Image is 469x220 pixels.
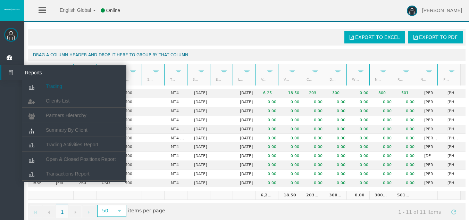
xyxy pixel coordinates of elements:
[235,89,258,98] td: [DATE]
[258,161,281,170] td: 0.00
[373,89,396,98] td: 300.35
[304,134,327,143] td: 0.00
[281,152,304,161] td: 0.00
[346,191,369,200] td: 0.00
[373,98,396,107] td: 0.00
[258,89,281,98] td: 6,256,232.76
[396,179,419,188] td: 0.00
[396,161,419,170] td: 0.00
[234,75,246,84] a: Last trade date
[304,161,327,170] td: 0.00
[442,89,466,98] td: [PHONE_NUMBER]
[350,116,373,125] td: 0.00
[301,191,324,200] td: 203.64
[281,170,304,179] td: 0.00
[442,134,466,143] td: [PHONE_NUMBER]
[120,161,143,170] td: 500
[43,205,55,218] a: Go to the previous page
[97,179,120,188] td: USD
[396,143,419,152] td: 0.00
[46,113,86,118] span: Partners Hierarchy
[189,152,212,161] td: [DATE]
[370,75,383,84] a: Net deposits
[419,125,442,134] td: [PERSON_NAME] [PERSON_NAME]
[189,75,201,84] a: Start Date
[396,152,419,161] td: 0.00
[166,161,189,170] td: MT4 LiveFloatingSpreadAccount
[166,89,189,98] td: MT4 LiveFixedSpreadAccount
[33,210,39,215] span: Go to the first page
[22,124,126,136] a: Summary By Client
[189,116,212,125] td: [DATE]
[327,170,350,179] td: 0.00
[442,98,466,107] td: [PHONE_NUMBER]
[396,125,419,134] td: 0.00
[46,127,87,133] span: Summary By Client
[327,143,350,152] td: 0.00
[350,107,373,116] td: 0.00
[350,161,373,170] td: 0.00
[373,152,396,161] td: 0.00
[166,125,189,134] td: MT4 LiveFixedSpreadAccount
[327,98,350,107] td: 0.00
[120,179,143,188] td: 500
[20,65,88,80] span: Reports
[120,107,143,116] td: 500
[189,107,212,116] td: [DATE]
[235,116,258,125] td: [DATE]
[419,98,442,107] td: [PERSON_NAME] [PERSON_NAME]
[258,116,281,125] td: 0.00
[22,138,126,151] a: Trading Activities Report
[304,152,327,161] td: 0.00
[189,179,212,188] td: [DATE]
[120,152,143,161] td: 500
[327,125,350,134] td: 0.00
[350,170,373,179] td: 0.00
[106,8,120,13] span: Online
[235,161,258,170] td: [DATE]
[396,170,419,179] td: 0.00
[373,143,396,152] td: 0.00
[419,170,442,179] td: [PERSON_NAME]
[73,210,78,215] span: Go to the next page
[451,209,457,215] span: Refresh
[327,134,350,143] td: 0.00
[235,143,258,152] td: [DATE]
[258,170,281,179] td: 0.00
[304,143,327,152] td: 0.00
[258,143,281,152] td: 0.00
[56,204,68,218] span: 1
[258,125,281,134] td: 0.00
[396,107,419,116] td: 0.00
[419,161,442,170] td: [PERSON_NAME]
[46,98,69,104] span: Clients List
[281,125,304,134] td: 0.00
[117,208,122,214] span: select
[419,143,442,152] td: [PERSON_NAME]
[327,161,350,170] td: 0.00
[304,179,327,188] td: 0.00
[350,134,373,143] td: 0.00
[324,191,347,200] td: 300.35
[325,75,337,84] a: Deposits
[442,161,466,170] td: [PHONE_NUMBER]
[189,98,212,107] td: [DATE]
[51,179,74,188] td: [EMAIL_ADDRESS][DOMAIN_NAME]
[327,116,350,125] td: 0.00
[419,107,442,116] td: [PERSON_NAME]
[439,75,451,84] a: Phone
[120,89,143,98] td: 500
[350,152,373,161] td: 0.00
[304,98,327,107] td: 0.00
[46,171,90,177] span: Transactions Report
[235,134,258,143] td: [DATE]
[28,49,466,61] div: Drag a column header and drop it here to group by that column
[189,143,212,152] td: [DATE]
[419,116,442,125] td: [PERSON_NAME]
[373,107,396,116] td: 0.00
[30,205,42,218] a: Go to the first page
[166,116,189,125] td: MT4 LiveFixedSpreadAccount
[120,170,143,179] td: 500
[373,125,396,134] td: 0.00
[392,191,415,200] td: 501.61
